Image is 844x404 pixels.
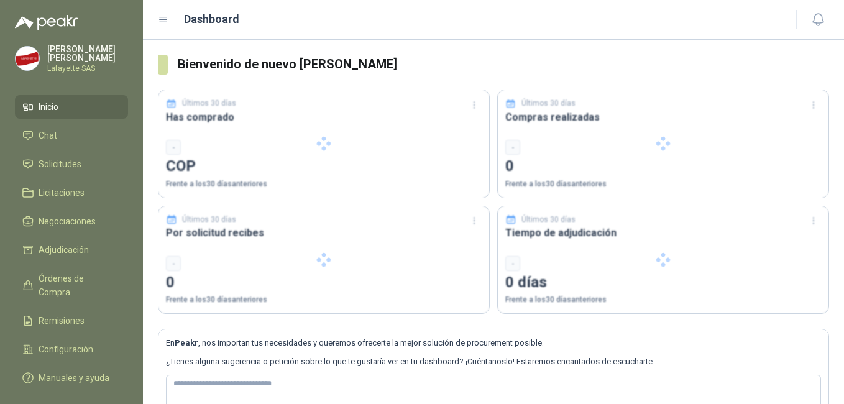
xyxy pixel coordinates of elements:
[39,186,85,200] span: Licitaciones
[15,152,128,176] a: Solicitudes
[15,15,78,30] img: Logo peakr
[15,309,128,333] a: Remisiones
[15,267,128,304] a: Órdenes de Compra
[15,124,128,147] a: Chat
[47,65,128,72] p: Lafayette SAS
[15,366,128,390] a: Manuales y ayuda
[15,238,128,262] a: Adjudicación
[39,371,109,385] span: Manuales y ayuda
[15,209,128,233] a: Negociaciones
[39,272,116,299] span: Órdenes de Compra
[39,243,89,257] span: Adjudicación
[39,100,58,114] span: Inicio
[16,47,39,70] img: Company Logo
[15,181,128,204] a: Licitaciones
[39,314,85,328] span: Remisiones
[184,11,239,28] h1: Dashboard
[39,342,93,356] span: Configuración
[15,337,128,361] a: Configuración
[39,157,81,171] span: Solicitudes
[166,356,821,368] p: ¿Tienes alguna sugerencia o petición sobre lo que te gustaría ver en tu dashboard? ¡Cuéntanoslo! ...
[47,45,128,62] p: [PERSON_NAME] [PERSON_NAME]
[178,55,829,74] h3: Bienvenido de nuevo [PERSON_NAME]
[39,129,57,142] span: Chat
[39,214,96,228] span: Negociaciones
[175,338,198,347] b: Peakr
[166,337,821,349] p: En , nos importan tus necesidades y queremos ofrecerte la mejor solución de procurement posible.
[15,95,128,119] a: Inicio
